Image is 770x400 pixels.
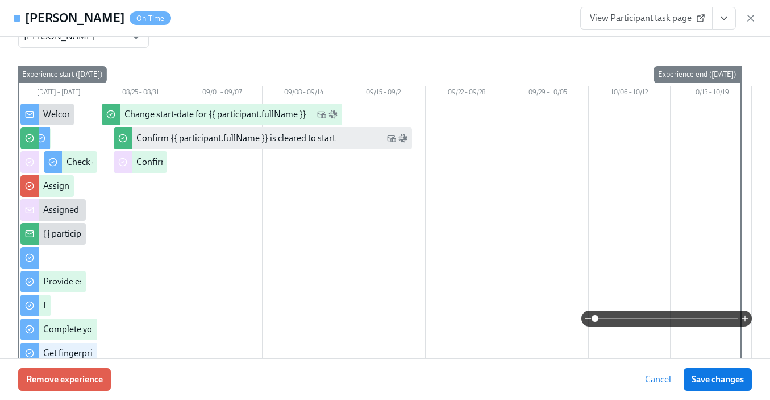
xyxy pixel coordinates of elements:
[18,66,107,83] div: Experience start ([DATE])
[263,86,344,101] div: 09/08 – 09/14
[43,108,257,121] div: Welcome from the Charlie Health Compliance Team 👋
[99,86,181,101] div: 08/25 – 08/31
[66,156,230,168] div: Check out our recommended laptop specs
[43,180,493,192] div: Assign a Clinician Experience Specialist for {{ participant.fullName }} (start-date {{ participan...
[136,132,335,145] div: Confirm {{ participant.fullName }} is cleared to start
[398,134,407,143] svg: Slack
[43,204,118,216] div: Assigned New Hire
[43,275,220,288] div: Provide essential professional documentation
[136,156,256,168] div: Confirm cleared by People Ops
[387,134,396,143] svg: Work Email
[127,28,145,46] button: Open
[130,14,171,23] span: On Time
[637,368,679,391] button: Cancel
[590,13,703,24] span: View Participant task page
[426,86,507,101] div: 09/22 – 09/28
[589,86,670,101] div: 10/06 – 10/12
[580,7,713,30] a: View Participant task page
[18,86,99,101] div: [DATE] – [DATE]
[26,374,103,385] span: Remove experience
[43,347,110,360] div: Get fingerprinted
[43,323,161,336] div: Complete your drug screening
[43,299,185,312] div: Do your background check in Checkr
[124,108,306,121] div: Change start-date for {{ participant.fullName }}
[43,228,275,240] div: {{ participant.fullName }} has filled out the onboarding form
[692,374,744,385] span: Save changes
[18,368,111,391] button: Remove experience
[317,110,326,119] svg: Work Email
[25,10,125,27] h4: [PERSON_NAME]
[671,86,752,101] div: 10/13 – 10/19
[712,7,736,30] button: View task page
[328,110,338,119] svg: Slack
[684,368,752,391] button: Save changes
[344,86,426,101] div: 09/15 – 09/21
[507,86,589,101] div: 09/29 – 10/05
[181,86,263,101] div: 09/01 – 09/07
[654,66,740,83] div: Experience end ([DATE])
[645,374,671,385] span: Cancel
